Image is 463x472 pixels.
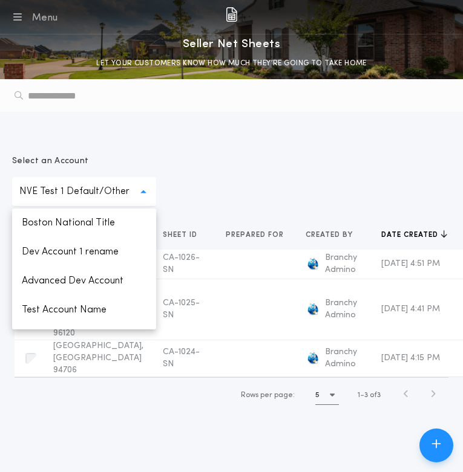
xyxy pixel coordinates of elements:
[183,34,281,54] p: Seller Net Sheets
[12,267,156,296] p: Advanced Dev Account
[325,297,362,322] span: Branchy Admino
[325,346,362,370] span: Branchy Admino
[364,392,368,399] span: 3
[12,325,156,354] p: Other Account Dev
[381,230,441,240] span: Date created
[163,253,200,274] span: CA-1026-SN
[358,392,360,399] span: 1
[315,389,320,401] h1: 5
[12,209,156,329] ul: NVE Test 1 Default/Other
[381,305,440,314] span: [DATE] 4:41 PM
[31,11,57,25] div: Menu
[10,8,57,25] button: Menu
[315,386,339,405] button: 5
[306,351,320,366] img: logo
[306,257,320,271] img: logo
[53,341,143,375] span: [GEOGRAPHIC_DATA], [GEOGRAPHIC_DATA] 94706
[12,155,156,167] p: Select an Account
[12,296,156,325] p: Test Account Name
[163,348,200,369] span: CA-1024-SN
[163,230,200,240] span: Sheet ID
[12,209,156,238] p: Boston National Title
[163,229,206,241] button: Sheet ID
[306,302,320,317] img: logo
[241,392,295,399] span: Rows per page:
[226,230,286,240] span: Prepared for
[163,299,200,320] span: CA-1025-SN
[325,252,362,276] span: Branchy Admino
[12,177,156,206] button: NVE Test 1 Default/Other
[96,57,367,70] p: LET YOUR CUSTOMERS KNOW HOW MUCH THEY’RE GOING TO TAKE HOME
[370,390,381,401] span: of 3
[306,230,355,240] span: Created by
[226,7,237,22] img: img
[53,280,143,338] span: [US_STATE], [GEOGRAPHIC_DATA], [GEOGRAPHIC_DATA], [GEOGRAPHIC_DATA] 96120
[12,238,156,267] p: Dev Account 1 rename
[19,184,149,199] p: NVE Test 1 Default/Other
[381,259,440,268] span: [DATE] 4:51 PM
[381,229,447,241] button: Date created
[381,354,440,363] span: [DATE] 4:15 PM
[306,229,362,241] button: Created by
